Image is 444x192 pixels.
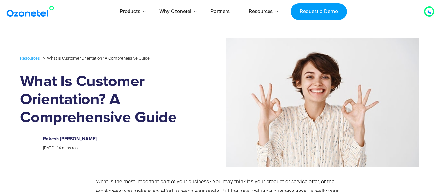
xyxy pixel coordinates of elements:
span: [DATE] [43,146,55,150]
span: mins read [62,146,80,150]
a: Resources [20,54,40,62]
p: | [43,145,182,152]
h6: Rakesh [PERSON_NAME] [43,136,182,142]
span: 14 [57,146,61,150]
li: What Is Customer Orientation? A Comprehensive Guide [41,54,150,62]
h1: What Is Customer Orientation? A Comprehensive Guide [20,73,189,127]
a: Request a Demo [291,3,347,20]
